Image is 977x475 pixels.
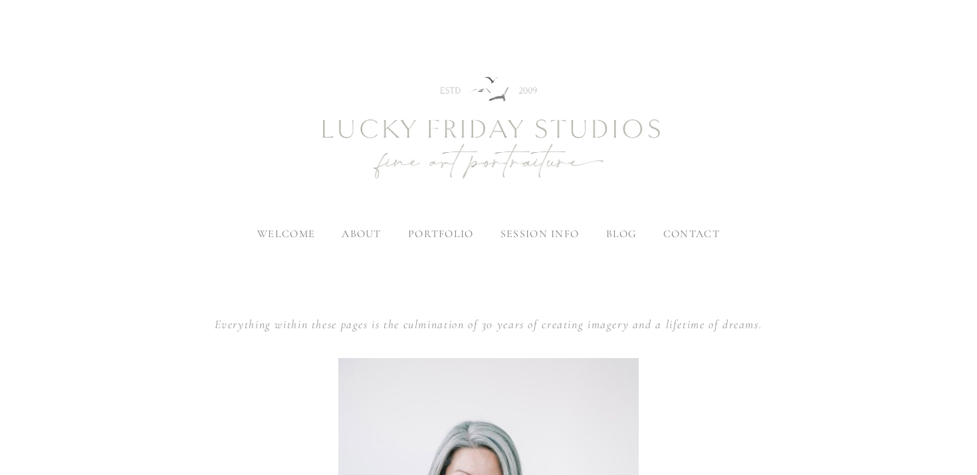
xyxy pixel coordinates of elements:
[408,227,474,240] label: portfolio
[663,227,720,240] a: contact
[606,227,637,240] a: blog
[257,227,315,240] a: welcome
[215,317,763,332] em: Everything within these pages is the culmination of 30 years of creating imagery and a lifetime o...
[500,227,579,240] label: session info
[342,227,381,240] label: about
[249,29,728,229] img: Newborn Photography Denver | Lucky Friday Studios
